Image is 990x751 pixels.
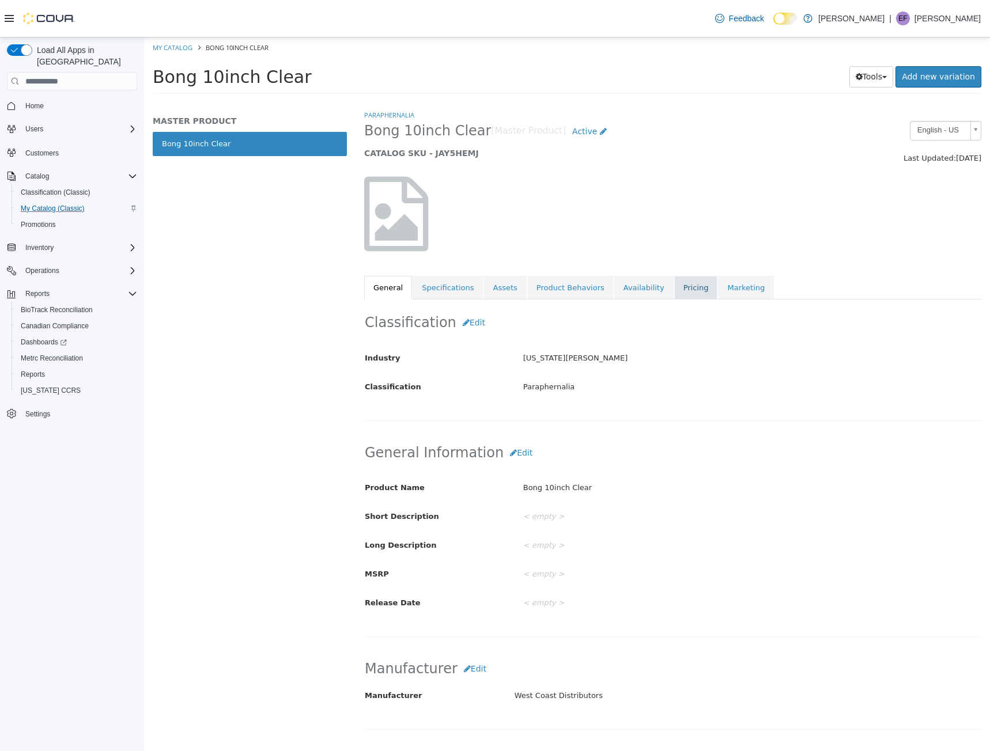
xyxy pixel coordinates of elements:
[25,149,59,158] span: Customers
[21,99,48,113] a: Home
[220,73,270,82] a: Paraphernalia
[221,475,295,483] span: Short Description
[221,654,278,662] span: Manufacturer
[2,405,142,422] button: Settings
[371,556,845,576] div: < empty >
[16,335,71,349] a: Dashboards
[23,13,75,24] img: Cova
[21,220,56,229] span: Promotions
[62,6,124,14] span: Bong 10inch Clear
[25,266,59,275] span: Operations
[221,532,245,541] span: MSRP
[16,303,137,317] span: BioTrack Reconciliation
[2,121,142,137] button: Users
[889,12,891,25] p: |
[12,302,142,318] button: BioTrack Reconciliation
[21,204,85,213] span: My Catalog (Classic)
[21,146,63,160] a: Customers
[221,405,837,426] h2: General Information
[21,370,45,379] span: Reports
[915,12,981,25] p: [PERSON_NAME]
[12,184,142,200] button: Classification (Classic)
[711,7,769,30] a: Feedback
[21,354,83,363] span: Metrc Reconciliation
[705,29,750,50] button: Tools
[21,145,137,160] span: Customers
[371,311,845,331] div: [US_STATE][PERSON_NAME]
[16,367,137,381] span: Reports
[766,84,822,102] span: English - US
[221,621,837,642] h2: Manufacturer
[221,316,256,325] span: Industry
[16,185,95,199] a: Classification (Classic)
[898,12,907,25] span: EF
[12,200,142,217] button: My Catalog (Classic)
[25,243,54,252] span: Inventory
[422,84,469,105] a: Active
[2,97,142,114] button: Home
[21,407,55,421] a: Settings
[269,238,339,263] a: Specifications
[312,275,347,296] button: Edit
[347,89,422,98] small: [Master Product]
[21,321,89,331] span: Canadian Compliance
[2,286,142,302] button: Reports
[16,384,85,397] a: [US_STATE] CCRS
[339,238,382,263] a: Assets
[221,345,277,354] span: Classification
[470,238,530,263] a: Availability
[21,98,137,113] span: Home
[12,334,142,350] a: Dashboards
[371,527,845,547] div: < empty >
[25,172,49,181] span: Catalog
[21,287,137,301] span: Reports
[7,93,137,452] nav: Complex example
[574,238,630,263] a: Marketing
[16,202,89,215] a: My Catalog (Classic)
[818,12,885,25] p: [PERSON_NAME]
[21,386,81,395] span: [US_STATE] CCRS
[21,287,54,301] button: Reports
[25,289,50,298] span: Reports
[25,124,43,134] span: Users
[371,648,845,669] div: West Coast Distributors
[21,264,137,278] span: Operations
[220,238,268,263] a: General
[896,12,910,25] div: Eli Frederick
[729,13,764,24] span: Feedback
[371,441,845,461] div: Bong 10inch Clear
[9,29,168,50] span: Bong 10inch Clear
[16,351,88,365] a: Metrc Reconciliation
[21,264,64,278] button: Operations
[9,6,48,14] a: My Catalog
[21,241,137,255] span: Inventory
[773,13,798,25] input: Dark Mode
[32,44,137,67] span: Load All Apps in [GEOGRAPHIC_DATA]
[16,202,137,215] span: My Catalog (Classic)
[12,217,142,233] button: Promotions
[21,407,137,421] span: Settings
[21,305,93,314] span: BioTrack Reconciliation
[766,84,837,103] a: English - US
[21,122,137,136] span: Users
[2,168,142,184] button: Catalog
[16,218,61,232] a: Promotions
[313,621,349,642] button: Edit
[16,303,97,317] a: BioTrack Reconciliation
[12,382,142,399] button: [US_STATE] CCRS
[16,185,137,199] span: Classification (Classic)
[220,111,679,121] h5: CATALOG SKU - JAY5HEMJ
[9,78,203,89] h5: MASTER PRODUCT
[371,469,845,490] div: < empty >
[21,337,67,347] span: Dashboards
[428,89,453,98] span: Active
[530,238,574,263] a: Pricing
[360,405,395,426] button: Edit
[9,94,203,119] a: Bong 10inch Clear
[16,335,137,349] span: Dashboards
[16,384,137,397] span: Washington CCRS
[21,122,48,136] button: Users
[12,318,142,334] button: Canadian Compliance
[21,169,54,183] button: Catalog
